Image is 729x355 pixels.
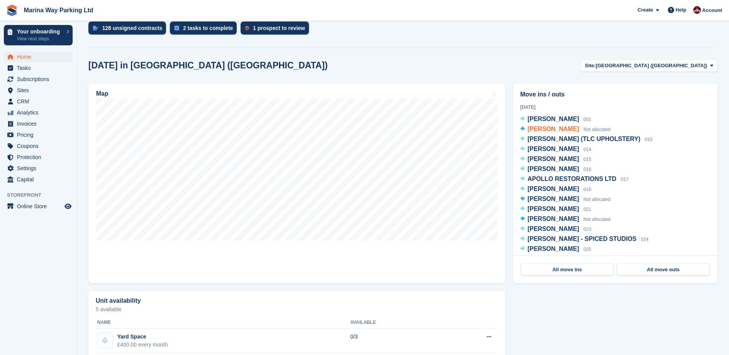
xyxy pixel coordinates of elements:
[88,22,170,38] a: 128 unsigned contracts
[4,129,73,140] a: menu
[583,127,610,132] span: Not allocated
[520,234,649,244] a: [PERSON_NAME] - SPICED STUDIOS 024
[528,186,579,192] span: [PERSON_NAME]
[4,96,73,107] a: menu
[183,25,233,31] div: 2 tasks to complete
[96,317,350,329] th: Name
[521,264,614,276] a: All move ins
[520,104,710,111] div: [DATE]
[174,26,179,30] img: task-75834270c22a3079a89374b754ae025e5fb1db73e45f91037f5363f120a921f8.svg
[520,184,591,194] a: [PERSON_NAME] 018
[170,22,241,38] a: 2 tasks to complete
[17,118,63,129] span: Invoices
[17,201,63,212] span: Online Store
[641,237,649,242] span: 024
[596,62,707,70] span: [GEOGRAPHIC_DATA] ([GEOGRAPHIC_DATA])
[583,217,610,222] span: Not allocated
[63,202,73,211] a: Preview store
[4,163,73,174] a: menu
[4,25,73,45] a: Your onboarding View next steps
[88,60,328,71] h2: [DATE] in [GEOGRAPHIC_DATA] ([GEOGRAPHIC_DATA])
[520,254,591,264] a: [PERSON_NAME] 028
[4,118,73,129] a: menu
[520,224,591,234] a: [PERSON_NAME] 023
[17,29,63,34] p: Your onboarding
[17,96,63,107] span: CRM
[676,6,686,14] span: Help
[528,236,637,242] span: [PERSON_NAME] - SPICED STUDIOS
[117,341,168,349] div: £400.00 every month
[528,176,616,182] span: APOLLO RESTORATIONS LTD
[520,90,710,99] h2: Move ins / outs
[350,329,441,353] td: 0/3
[93,26,98,30] img: contract_signature_icon-13c848040528278c33f63329250d36e43548de30e8caae1d1a13099fd9432cc5.svg
[528,246,579,252] span: [PERSON_NAME]
[7,191,76,199] span: Storefront
[520,204,591,214] a: [PERSON_NAME] 021
[96,297,141,304] h2: Unit availability
[693,6,701,14] img: Daniel Finn
[350,317,441,329] th: Available
[528,216,579,222] span: [PERSON_NAME]
[583,147,591,152] span: 014
[17,152,63,163] span: Protection
[96,90,108,97] h2: Map
[17,107,63,118] span: Analytics
[528,196,579,202] span: [PERSON_NAME]
[98,333,112,348] img: blank-unit-type-icon-ffbac7b88ba66c5e286b0e438baccc4b9c83835d4c34f86887a83fc20ec27e7b.svg
[520,124,611,134] a: [PERSON_NAME] Not allocated
[520,134,653,144] a: [PERSON_NAME] (TLC UPHOLSTERY) 010
[4,74,73,85] a: menu
[645,137,653,142] span: 010
[528,156,579,162] span: [PERSON_NAME]
[17,74,63,85] span: Subscriptions
[17,35,63,42] p: View next steps
[583,167,591,172] span: 016
[4,141,73,151] a: menu
[520,194,611,204] a: [PERSON_NAME] Not allocated
[638,6,653,14] span: Create
[528,206,579,212] span: [PERSON_NAME]
[17,141,63,151] span: Coupons
[4,51,73,62] a: menu
[253,25,305,31] div: 1 prospect to review
[4,152,73,163] a: menu
[520,114,591,124] a: [PERSON_NAME] 001
[583,157,591,162] span: 015
[520,214,611,224] a: [PERSON_NAME] Not allocated
[585,62,596,70] span: Site:
[241,22,312,38] a: 1 prospect to review
[581,60,717,72] button: Site: [GEOGRAPHIC_DATA] ([GEOGRAPHIC_DATA])
[528,126,579,132] span: [PERSON_NAME]
[621,177,628,182] span: 017
[17,63,63,73] span: Tasks
[4,174,73,185] a: menu
[583,197,610,202] span: Not allocated
[528,146,579,152] span: [PERSON_NAME]
[102,25,162,31] div: 128 unsigned contracts
[528,116,579,122] span: [PERSON_NAME]
[17,129,63,140] span: Pricing
[702,7,722,14] span: Account
[583,227,591,232] span: 023
[528,166,579,172] span: [PERSON_NAME]
[520,174,629,184] a: APOLLO RESTORATIONS LTD 017
[4,201,73,212] a: menu
[617,264,710,276] a: All move outs
[17,174,63,185] span: Capital
[4,107,73,118] a: menu
[21,4,96,17] a: Marina Way Parking Ltd
[520,164,591,174] a: [PERSON_NAME] 016
[528,226,579,232] span: [PERSON_NAME]
[583,187,591,192] span: 018
[96,307,498,312] p: 5 available
[520,144,591,154] a: [PERSON_NAME] 014
[583,207,591,212] span: 021
[17,85,63,96] span: Sites
[520,244,591,254] a: [PERSON_NAME] 025
[6,5,18,16] img: stora-icon-8386f47178a22dfd0bd8f6a31ec36ba5ce8667c1dd55bd0f319d3a0aa187defe.svg
[583,117,591,122] span: 001
[245,26,249,30] img: prospect-51fa495bee0391a8d652442698ab0144808aea92771e9ea1ae160a38d050c398.svg
[4,85,73,96] a: menu
[17,163,63,174] span: Settings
